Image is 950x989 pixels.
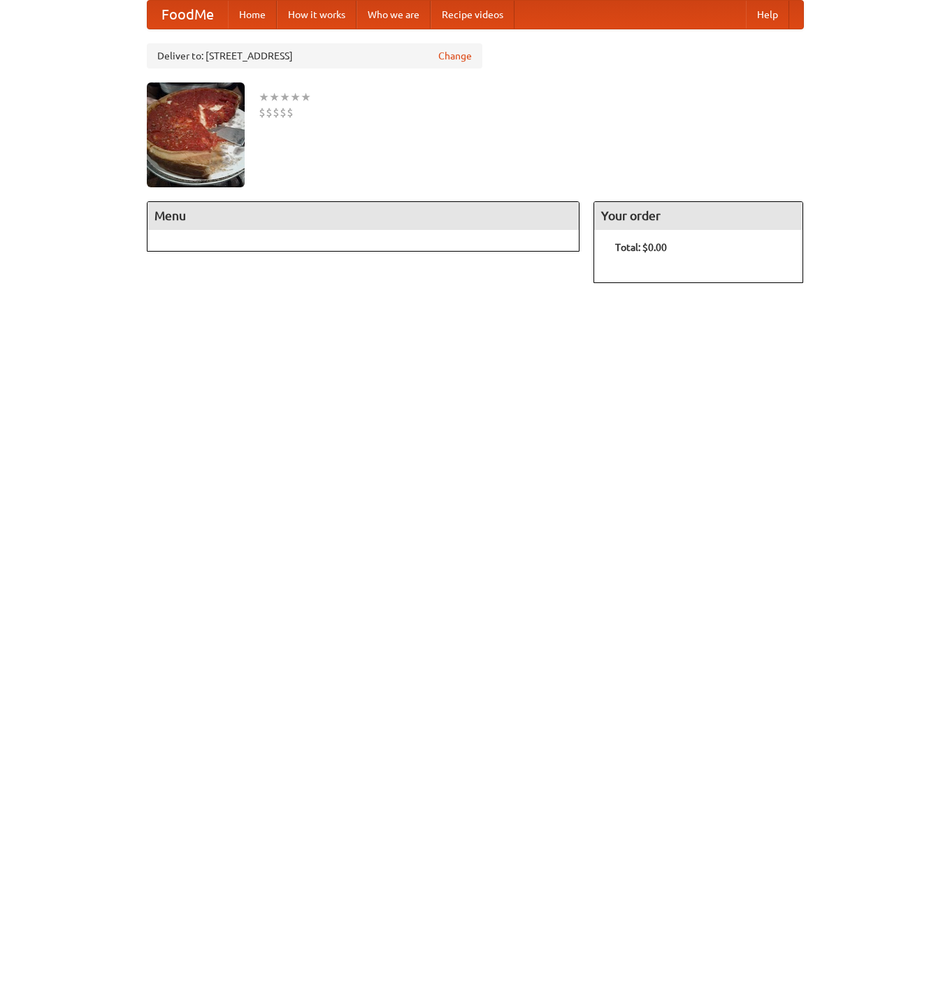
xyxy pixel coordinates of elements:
a: FoodMe [147,1,228,29]
a: Help [746,1,789,29]
a: Home [228,1,277,29]
li: $ [273,105,280,120]
a: Who we are [357,1,431,29]
li: ★ [280,89,290,105]
a: Recipe videos [431,1,514,29]
img: angular.jpg [147,82,245,187]
li: $ [287,105,294,120]
li: ★ [269,89,280,105]
li: ★ [290,89,301,105]
a: Change [438,49,472,63]
a: How it works [277,1,357,29]
li: $ [280,105,287,120]
div: Deliver to: [STREET_ADDRESS] [147,43,482,68]
li: $ [266,105,273,120]
b: Total: $0.00 [615,242,667,253]
h4: Your order [594,202,803,230]
li: $ [259,105,266,120]
li: ★ [301,89,311,105]
h4: Menu [147,202,580,230]
li: ★ [259,89,269,105]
